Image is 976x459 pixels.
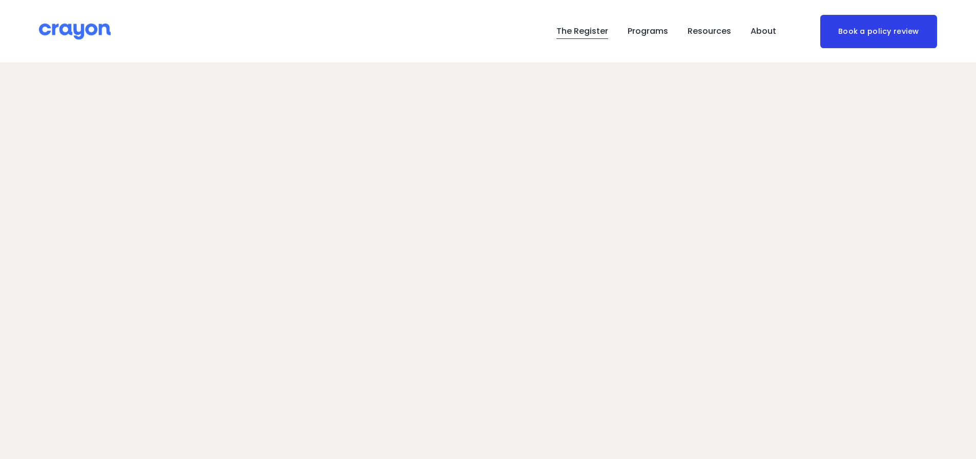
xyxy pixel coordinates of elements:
span: Resources [688,24,731,39]
span: Programs [628,24,668,39]
a: folder dropdown [688,23,731,39]
img: Crayon [39,23,111,40]
a: The Register [556,23,608,39]
a: folder dropdown [751,23,776,39]
a: folder dropdown [628,23,668,39]
a: Book a policy review [820,15,937,48]
span: About [751,24,776,39]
